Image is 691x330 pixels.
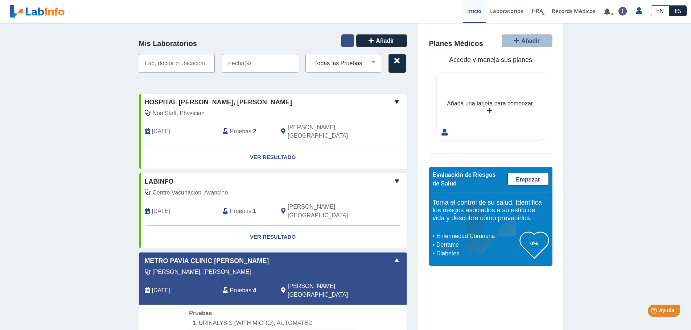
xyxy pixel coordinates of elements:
[669,5,687,16] a: ES
[152,127,170,136] span: 2022-08-19
[449,56,532,63] span: Accede y maneja sus planes
[502,34,552,47] button: Añadir
[253,287,256,293] b: 4
[189,310,212,316] span: Pruebas
[253,208,256,214] b: 1
[139,226,407,248] a: Ver Resultado
[145,97,292,107] span: Hospital [PERSON_NAME], [PERSON_NAME]
[230,286,251,295] span: Pruebas
[356,34,407,47] button: Añadir
[153,188,228,197] span: Centro Vacunacion, Avancino
[145,256,269,266] span: Metro Pavia Clinic [PERSON_NAME]
[520,239,549,248] h3: 0%
[217,123,276,141] div: :
[516,176,540,183] span: Empezar
[626,302,683,322] iframe: Help widget launcher
[288,123,368,141] span: Ponce, PR
[447,99,534,108] div: Añada una tarjeta para comenzar.
[429,39,483,48] h4: Planes Médicos
[152,286,170,295] span: 2025-08-16
[222,54,298,73] input: Fecha(s)
[433,172,496,187] span: Evaluación de Riesgos de Salud
[153,109,205,118] span: Non Staff, Physician
[139,146,407,169] a: Ver Resultado
[288,282,368,299] span: Ponce, PR
[139,54,215,73] input: Lab, doctor o ubicación
[376,38,394,44] span: Añadir
[217,202,276,220] div: :
[651,5,669,16] a: EN
[152,207,170,216] span: 2021-08-11
[435,232,520,241] li: Enfermedad Coronaria
[139,39,197,48] h4: Mis Laboratorios
[435,241,520,249] li: Derrame
[153,268,251,276] span: Alvarez Torres, Sergio
[507,173,549,185] a: Empezar
[230,207,251,216] span: Pruebas
[521,38,540,44] span: Añadir
[253,128,256,134] b: 2
[145,177,174,187] span: labinfo
[433,199,549,222] h5: Toma el control de su salud. Identifica los riesgos asociados a su estilo de vida y descubre cómo...
[532,7,543,14] span: HRA
[435,249,520,258] li: Diabetes
[189,318,356,329] li: URINALYSIS (WITH MICRO), AUTOMATED
[288,202,368,220] span: Villalba, PR
[230,127,251,136] span: Pruebas
[217,282,276,299] div: :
